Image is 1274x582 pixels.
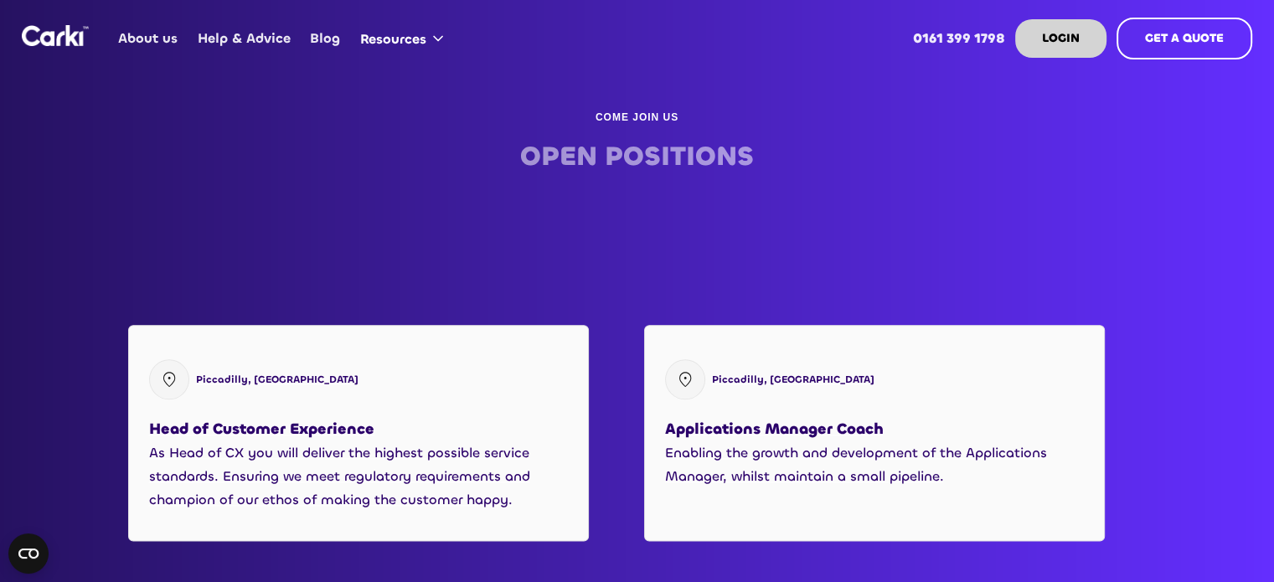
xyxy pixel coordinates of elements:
button: Open CMP widget [8,533,49,574]
a: Help & Advice [188,6,300,71]
a: Blog [301,6,350,71]
h2: OPEN POSITIONS [520,142,754,172]
strong: LOGIN [1042,30,1080,46]
strong: 0161 399 1798 [913,29,1005,47]
div: Resources [360,30,426,49]
a: 0161 399 1798 [904,6,1015,71]
div: COME JOIN US [596,109,678,126]
p: As Head of CX you will deliver the highest possible service standards. Ensuring we meet regulator... [149,441,568,512]
a: LOGIN [1015,19,1106,58]
strong: GET A QUOTE [1145,30,1224,46]
div: Piccadilly, [GEOGRAPHIC_DATA] [196,371,358,388]
img: Logo [22,25,89,46]
h3: Head of Customer Experience [149,416,374,441]
a: GET A QUOTE [1117,18,1252,59]
a: Piccadilly, [GEOGRAPHIC_DATA]Applications Manager CoachEnabling the growth and development of the... [644,124,1105,541]
h3: Applications Manager Coach [665,416,884,441]
div: Resources [350,7,460,70]
a: home [22,25,89,46]
a: Piccadilly, [GEOGRAPHIC_DATA]Head of Customer ExperienceAs Head of CX you will deliver the highes... [128,124,589,541]
div: Piccadilly, [GEOGRAPHIC_DATA] [712,371,874,388]
a: About us [109,6,188,71]
p: Enabling the growth and development of the Applications Manager, whilst maintain a small pipeline. [665,441,1084,488]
